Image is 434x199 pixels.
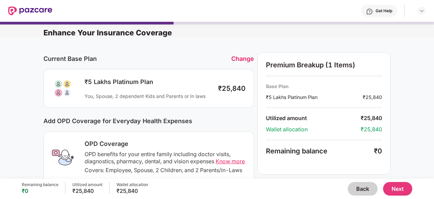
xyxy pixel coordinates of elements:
div: ₹25,840 [218,84,246,93]
div: Wallet allocation [116,182,148,187]
div: Premium Breakup (1 Items) [266,61,382,69]
div: Change [231,55,254,62]
div: Enhance Your Insurance Coverage [43,28,434,37]
img: OPD Coverage [52,147,74,168]
div: ₹5 Lakhs Platinum Plan [85,78,211,86]
div: ₹25,840 [72,187,103,194]
div: ₹25,840 [363,94,382,101]
div: Remaining balance [266,147,374,155]
div: Current Base Plan [43,55,231,62]
div: Get Help [376,8,392,14]
button: Next [383,182,412,196]
div: ₹25,840 [361,126,382,133]
img: New Pazcare Logo [8,6,52,15]
div: Base Plan [266,83,382,89]
img: svg+xml;base64,PHN2ZyB3aWR0aD0iODAiIGhlaWdodD0iODAiIHZpZXdCb3g9IjAgMCA4MCA4MCIgZmlsbD0ibm9uZSIgeG... [52,78,74,99]
div: ₹5 Lakhs Platinum Plan [266,94,363,101]
div: Remaining balance [22,182,58,187]
div: ₹0 [374,147,382,155]
div: ₹25,840 [361,115,382,122]
img: svg+xml;base64,PHN2ZyBpZD0iSGVscC0zMngzMiIgeG1sbnM9Imh0dHA6Ly93d3cudzMub3JnLzIwMDAvc3ZnIiB3aWR0aD... [366,8,373,15]
div: OPD benefits for your entire family including doctor visits, diagnostics, pharmacy, dental, and v... [85,151,246,165]
div: Covers: Employee, Spouse, 2 Children, and 2 Parents/in-Laws [85,167,246,174]
div: Wallet allocation [266,126,361,133]
div: OPD Coverage [85,140,246,148]
div: ₹25,840 [116,187,148,194]
div: Utilized amount [72,182,103,187]
div: Add OPD Coverage for Everyday Health Expenses [43,117,254,125]
span: Know more [216,158,245,165]
div: Utilized amount [266,115,361,122]
img: svg+xml;base64,PHN2ZyBpZD0iRHJvcGRvd24tMzJ4MzIiIHhtbG5zPSJodHRwOi8vd3d3LnczLm9yZy8yMDAwL3N2ZyIgd2... [419,8,424,14]
button: Back [348,182,378,196]
div: You, Spouse, 2 dependent Kids and Parents or In laws [85,93,211,99]
div: ₹0 [22,187,58,194]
